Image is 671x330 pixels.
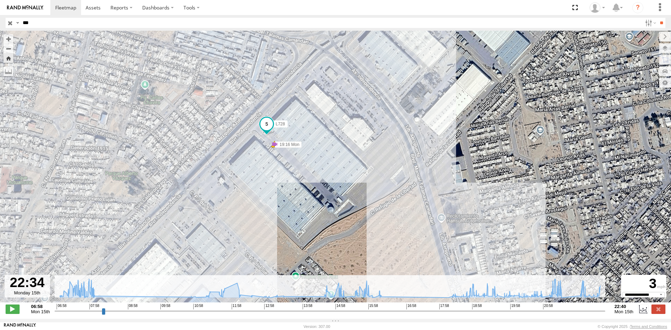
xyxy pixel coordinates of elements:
[3,34,13,44] button: Zoom in
[510,304,520,309] span: 19:58
[6,305,20,314] label: Play/Stop
[303,304,312,309] span: 13:58
[630,324,667,329] a: Terms and Conditions
[543,304,553,309] span: 20:58
[335,304,345,309] span: 14:58
[3,44,13,53] button: Zoom out
[275,141,302,148] label: 19:16 Mon
[368,304,378,309] span: 15:58
[232,304,241,309] span: 11:58
[659,78,671,88] label: Map Settings
[587,2,607,13] div: Roberto Garcia
[193,304,203,309] span: 10:58
[15,18,20,28] label: Search Query
[472,304,482,309] span: 18:58
[276,121,285,126] span: L728
[406,304,416,309] span: 16:58
[598,324,667,329] div: © Copyright 2025 -
[651,305,665,314] label: Close
[160,304,170,309] span: 09:58
[57,304,66,309] span: 06:58
[3,66,13,76] label: Measure
[264,304,274,309] span: 12:58
[89,304,99,309] span: 07:58
[304,324,330,329] div: Version: 307.00
[128,304,138,309] span: 08:58
[31,304,50,309] strong: 06:58
[642,18,657,28] label: Search Filter Options
[614,309,633,314] span: Mon 15th Sep 2025
[439,304,449,309] span: 17:58
[3,53,13,63] button: Zoom Home
[4,323,36,330] a: Visit our Website
[632,2,643,13] i: ?
[622,276,665,292] div: 3
[7,5,43,10] img: rand-logo.svg
[31,309,50,314] span: Mon 15th Sep 2025
[614,304,633,309] strong: 22:40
